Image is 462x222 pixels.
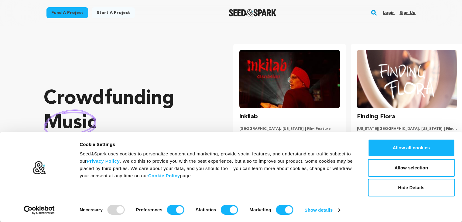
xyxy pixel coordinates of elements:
img: Finding Flora image [357,50,457,108]
a: Sign up [399,8,416,18]
a: Usercentrics Cookiebot - opens in a new window [13,206,66,215]
button: Allow selection [368,159,455,177]
div: Seed&Spark uses cookies to personalize content and marketing, provide social features, and unders... [80,150,354,179]
a: Start a project [92,7,135,18]
h3: Inkilab [239,112,258,122]
img: Seed&Spark Logo Dark Mode [229,9,276,16]
img: logo [33,161,46,175]
a: Cookie Policy [148,173,180,178]
legend: Consent Selection [79,203,80,203]
img: hand sketched image [44,109,96,137]
h3: Finding Flora [357,112,395,122]
div: Cookie Settings [80,141,354,148]
button: Allow all cookies [368,139,455,157]
button: Hide Details [368,179,455,196]
img: Inkilab image [239,50,340,108]
p: [GEOGRAPHIC_DATA], [US_STATE] | Film Feature [239,127,340,131]
strong: Necessary [80,207,103,212]
strong: Statistics [196,207,216,212]
a: Show details [305,206,340,215]
p: Crowdfunding that . [44,87,209,160]
a: Privacy Policy [87,158,120,164]
strong: Preferences [136,207,163,212]
a: Login [383,8,395,18]
a: Seed&Spark Homepage [229,9,276,16]
strong: Marketing [249,207,271,212]
a: Fund a project [46,7,88,18]
p: [US_STATE][GEOGRAPHIC_DATA], [US_STATE] | Film Short [357,127,457,131]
